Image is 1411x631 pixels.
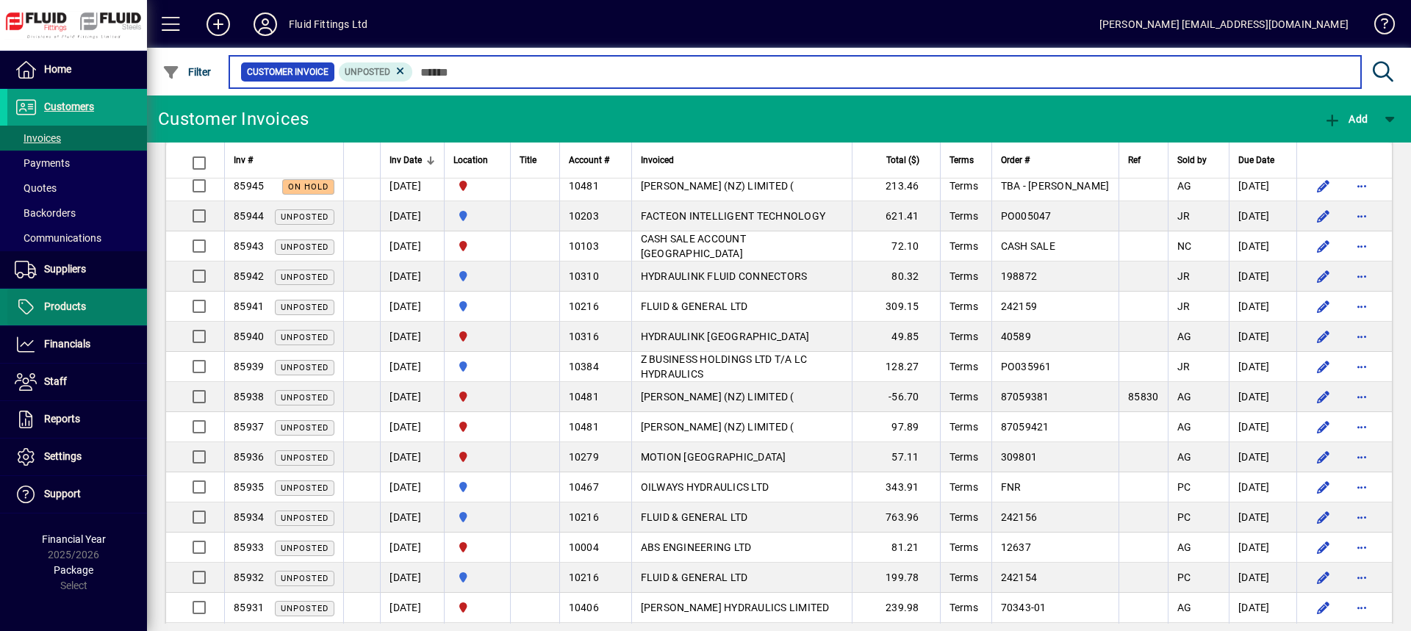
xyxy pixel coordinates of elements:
[1177,361,1191,372] span: JR
[569,391,599,403] span: 10481
[949,361,978,372] span: Terms
[281,483,328,493] span: Unposted
[15,132,61,144] span: Invoices
[1001,481,1022,493] span: FNR
[44,488,81,500] span: Support
[1312,445,1335,469] button: Edit
[162,66,212,78] span: Filter
[1350,234,1374,258] button: More options
[1363,3,1393,51] a: Knowledge Base
[569,571,599,583] span: 10216
[453,479,501,495] span: AUCKLAND
[453,328,501,345] span: FLUID FITTINGS CHRISTCHURCH
[949,511,978,523] span: Terms
[1312,566,1335,589] button: Edit
[44,375,67,387] span: Staff
[380,171,444,201] td: [DATE]
[1350,445,1374,469] button: More options
[380,352,444,382] td: [DATE]
[453,599,501,616] span: FLUID FITTINGS CHRISTCHURCH
[1229,171,1296,201] td: [DATE]
[453,152,488,168] span: Location
[641,180,794,192] span: [PERSON_NAME] (NZ) LIMITED (
[234,240,264,252] span: 85943
[1001,152,1110,168] div: Order #
[288,182,328,192] span: On hold
[234,391,264,403] span: 85938
[1350,505,1374,529] button: More options
[569,300,599,312] span: 10216
[234,541,264,553] span: 85933
[1177,300,1191,312] span: JR
[886,152,919,168] span: Total ($)
[281,513,328,523] span: Unposted
[1350,596,1374,619] button: More options
[234,421,264,433] span: 85937
[1177,270,1191,282] span: JR
[1128,152,1141,168] span: Ref
[569,481,599,493] span: 10467
[389,152,422,168] span: Inv Date
[949,451,978,463] span: Terms
[1177,421,1192,433] span: AG
[569,210,599,222] span: 10203
[1324,113,1368,125] span: Add
[453,358,501,375] span: AUCKLAND
[15,232,101,244] span: Communications
[1312,295,1335,318] button: Edit
[44,413,80,425] span: Reports
[1229,412,1296,442] td: [DATE]
[234,152,253,168] span: Inv #
[281,423,328,433] span: Unposted
[569,152,609,168] span: Account #
[234,451,264,463] span: 85936
[1001,331,1031,342] span: 40589
[569,511,599,523] span: 10216
[345,67,390,77] span: Unposted
[949,571,978,583] span: Terms
[1177,331,1192,342] span: AG
[15,182,57,194] span: Quotes
[281,604,328,613] span: Unposted
[641,210,826,222] span: FACTEON INTELLIGENT TECHNOLOGY
[15,157,70,169] span: Payments
[234,361,264,372] span: 85939
[1350,536,1374,559] button: More options
[453,419,501,435] span: FLUID FITTINGS CHRISTCHURCH
[1177,571,1191,583] span: PC
[1229,292,1296,322] td: [DATE]
[453,389,501,405] span: FLUID FITTINGS CHRISTCHURCH
[44,101,94,112] span: Customers
[1350,204,1374,228] button: More options
[1320,106,1371,132] button: Add
[380,412,444,442] td: [DATE]
[1350,295,1374,318] button: More options
[852,231,940,262] td: 72.10
[1177,511,1191,523] span: PC
[380,292,444,322] td: [DATE]
[1229,201,1296,231] td: [DATE]
[380,382,444,412] td: [DATE]
[852,352,940,382] td: 128.27
[852,382,940,412] td: -56.70
[44,263,86,275] span: Suppliers
[234,210,264,222] span: 85944
[42,533,106,545] span: Financial Year
[1229,502,1296,533] td: [DATE]
[380,201,444,231] td: [DATE]
[852,322,940,352] td: 49.85
[569,152,622,168] div: Account #
[247,65,328,79] span: Customer Invoice
[1229,231,1296,262] td: [DATE]
[281,242,328,252] span: Unposted
[380,262,444,292] td: [DATE]
[949,210,978,222] span: Terms
[641,331,810,342] span: HYDRAULINK [GEOGRAPHIC_DATA]
[453,449,501,465] span: FLUID FITTINGS CHRISTCHURCH
[380,231,444,262] td: [DATE]
[852,593,940,623] td: 239.98
[641,270,808,282] span: HYDRAULINK FLUID CONNECTORS
[1312,234,1335,258] button: Edit
[234,481,264,493] span: 85935
[453,152,501,168] div: Location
